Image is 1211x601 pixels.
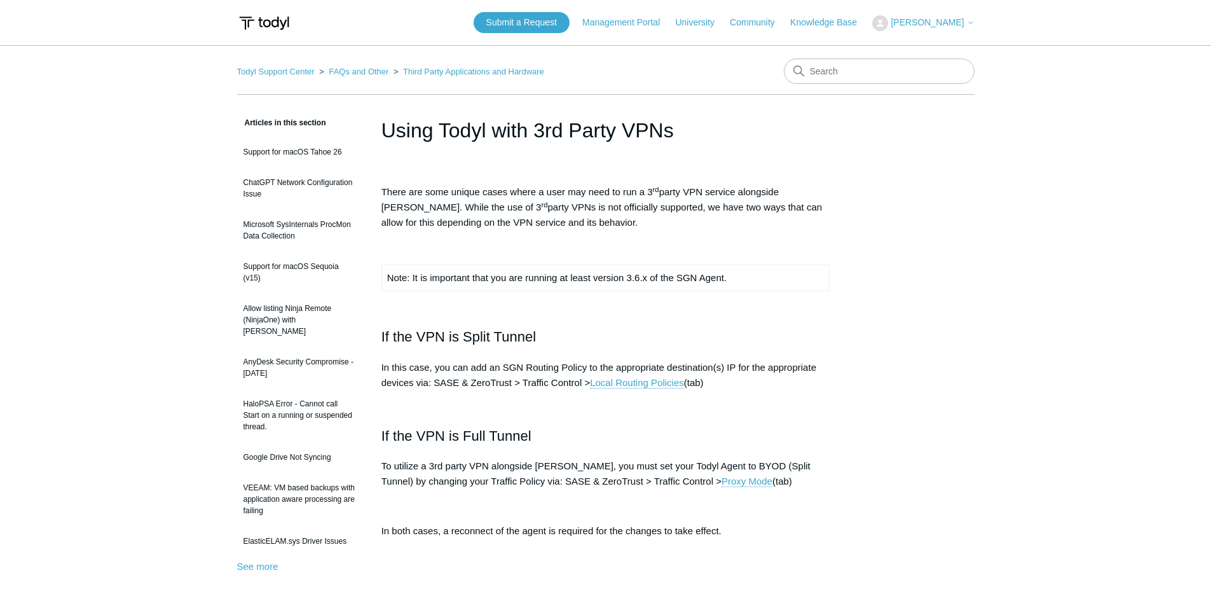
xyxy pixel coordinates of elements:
a: Microsoft SysInternals ProcMon Data Collection [237,212,362,248]
h2: If the VPN is Split Tunnel [381,326,830,348]
a: Management Portal [582,16,673,29]
a: Support for macOS Sequoia (v15) [237,254,362,290]
p: There are some unique cases where a user may need to run a 3 party VPN service alongside [PERSON_... [381,184,830,230]
a: HaloPSA Error - Cannot call Start on a running or suspended thread. [237,392,362,439]
a: Support for macOS Tahoe 26 [237,140,362,164]
a: Submit a Request [474,12,570,33]
a: AnyDesk Security Compromise - [DATE] [237,350,362,385]
p: In both cases, a reconnect of the agent is required for the changes to take effect. [381,523,830,539]
img: Todyl Support Center Help Center home page [237,11,291,35]
a: ElasticELAM.sys Driver Issues [237,529,362,553]
td: Note: It is important that you are running at least version 3.6.x of the SGN Agent. [381,265,830,291]
a: University [675,16,727,29]
sup: rd [653,186,659,193]
h2: If the VPN is Full Tunnel [381,425,830,447]
span: Articles in this section [237,118,326,127]
a: Proxy Mode [722,476,772,487]
li: Todyl Support Center [237,67,317,76]
p: To utilize a 3rd party VPN alongside [PERSON_NAME], you must set your Todyl Agent to BYOD (Split ... [381,459,830,489]
h1: Using Todyl with 3rd Party VPNs [381,115,830,146]
a: Allow listing Ninja Remote (NinjaOne) with [PERSON_NAME] [237,296,362,343]
li: FAQs and Other [317,67,391,76]
input: Search [784,59,975,84]
a: Community [730,16,788,29]
span: [PERSON_NAME] [891,17,964,27]
a: Third Party Applications and Hardware [403,67,544,76]
a: Todyl Support Center [237,67,315,76]
sup: rd [541,201,547,209]
p: In this case, you can add an SGN Routing Policy to the appropriate destination(s) IP for the appr... [381,360,830,390]
a: Local Routing Policies [590,377,684,389]
li: Third Party Applications and Hardware [391,67,544,76]
a: FAQs and Other [329,67,388,76]
a: Knowledge Base [790,16,870,29]
a: ChatGPT Network Configuration Issue [237,170,362,206]
button: [PERSON_NAME] [872,15,974,31]
a: See more [237,561,278,572]
a: Google Drive Not Syncing [237,445,362,469]
a: VEEAM: VM based backups with application aware processing are failing [237,476,362,523]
